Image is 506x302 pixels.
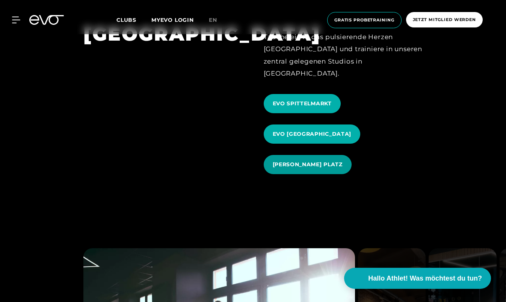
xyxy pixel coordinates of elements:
[264,31,423,79] div: Tauche ein in das pulsierende Herzen [GEOGRAPHIC_DATA] und trainiere in unseren zentral gelegenen...
[325,12,404,28] a: Gratis Probetraining
[264,149,355,180] a: [PERSON_NAME] PLATZ
[116,17,136,23] span: Clubs
[151,17,194,23] a: MYEVO LOGIN
[209,17,217,23] span: en
[413,17,476,23] span: Jetzt Mitglied werden
[209,16,226,24] a: en
[404,12,485,28] a: Jetzt Mitglied werden
[344,268,491,289] button: Hallo Athlet! Was möchtest du tun?
[273,100,332,108] span: EVO SPITTELMARKT
[273,130,352,138] span: EVO [GEOGRAPHIC_DATA]
[264,88,344,119] a: EVO SPITTELMARKT
[116,16,151,23] a: Clubs
[334,17,394,23] span: Gratis Probetraining
[264,119,364,149] a: EVO [GEOGRAPHIC_DATA]
[273,161,343,168] span: [PERSON_NAME] PLATZ
[368,273,482,284] span: Hallo Athlet! Was möchtest du tun?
